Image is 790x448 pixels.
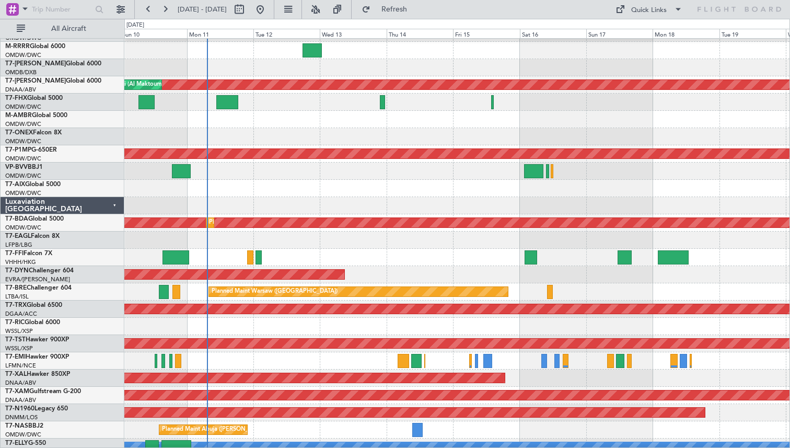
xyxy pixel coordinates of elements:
span: T7-N1960 [5,406,34,412]
a: T7-[PERSON_NAME]Global 6000 [5,78,101,84]
div: Mon 11 [187,29,253,38]
a: T7-XAMGulfstream G-200 [5,388,81,395]
a: T7-EMIHawker 900XP [5,354,69,360]
a: T7-[PERSON_NAME]Global 6000 [5,61,101,67]
span: T7-NAS [5,423,28,429]
button: Refresh [357,1,420,18]
a: OMDW/DWC [5,155,41,163]
div: Mon 18 [653,29,719,38]
a: WSSL/XSP [5,327,33,335]
div: Sat 16 [520,29,586,38]
a: T7-AIXGlobal 5000 [5,181,61,188]
a: T7-P1MPG-650ER [5,147,57,153]
a: WSSL/XSP [5,344,33,352]
a: T7-BREChallenger 604 [5,285,72,291]
a: DGAA/ACC [5,310,37,318]
span: T7-ONEX [5,130,33,136]
a: OMDW/DWC [5,431,41,439]
div: Fri 15 [453,29,519,38]
div: [DATE] [126,21,144,30]
a: T7-ELLYG-550 [5,440,46,446]
div: Quick Links [631,5,667,16]
span: T7-BDA [5,216,28,222]
a: DNMM/LOS [5,413,38,421]
a: LFMN/NCE [5,362,36,370]
a: LTBA/ISL [5,293,29,301]
div: Planned Maint Dubai (Al Maktoum Intl) [209,215,312,231]
a: M-RRRRGlobal 6000 [5,43,65,50]
a: T7-RICGlobal 6000 [5,319,60,326]
a: OMDW/DWC [5,189,41,197]
span: All Aircraft [27,25,110,32]
span: T7-FFI [5,250,24,257]
a: T7-ONEXFalcon 8X [5,130,62,136]
a: T7-DYNChallenger 604 [5,268,74,274]
span: T7-AIX [5,181,25,188]
a: T7-TSTHawker 900XP [5,337,69,343]
span: T7-TRX [5,302,27,308]
a: T7-FFIFalcon 7X [5,250,52,257]
a: T7-NASBBJ2 [5,423,43,429]
a: T7-BDAGlobal 5000 [5,216,64,222]
span: T7-XAL [5,371,27,377]
div: Planned Maint Abuja ([PERSON_NAME] Intl) [162,422,280,438]
span: T7-ELLY [5,440,28,446]
span: T7-XAM [5,388,29,395]
a: T7-EAGLFalcon 8X [5,233,60,239]
a: OMDW/DWC [5,172,41,180]
span: T7-P1MP [5,147,31,153]
a: DNAA/ABV [5,86,36,94]
a: OMDW/DWC [5,224,41,232]
div: Planned Maint Warsaw ([GEOGRAPHIC_DATA]) [212,284,338,300]
span: M-AMBR [5,112,32,119]
span: T7-DYN [5,268,29,274]
div: Thu 14 [387,29,453,38]
a: VHHH/HKG [5,258,36,266]
a: T7-XALHawker 850XP [5,371,70,377]
a: OMDW/DWC [5,120,41,128]
a: EVRA/[PERSON_NAME] [5,275,70,283]
div: Sun 17 [586,29,653,38]
a: T7-FHXGlobal 5000 [5,95,63,101]
button: All Aircraft [11,20,113,37]
div: Wed 13 [320,29,386,38]
a: LFPB/LBG [5,241,32,249]
a: T7-N1960Legacy 650 [5,406,68,412]
a: OMDW/DWC [5,51,41,59]
a: M-AMBRGlobal 5000 [5,112,67,119]
span: T7-TST [5,337,26,343]
span: T7-EAGL [5,233,31,239]
div: Tue 12 [253,29,320,38]
span: T7-RIC [5,319,25,326]
span: M-RRRR [5,43,30,50]
a: T7-TRXGlobal 6500 [5,302,62,308]
span: T7-EMI [5,354,26,360]
span: T7-BRE [5,285,27,291]
a: DNAA/ABV [5,379,36,387]
span: T7-FHX [5,95,27,101]
a: VP-BVVBBJ1 [5,164,43,170]
div: Tue 19 [719,29,786,38]
span: [DATE] - [DATE] [178,5,227,14]
a: DNAA/ABV [5,396,36,404]
div: Sun 10 [120,29,187,38]
a: OMDW/DWC [5,103,41,111]
a: OMDB/DXB [5,68,37,76]
span: VP-BVV [5,164,28,170]
input: Trip Number [32,2,92,17]
span: T7-[PERSON_NAME] [5,78,66,84]
span: Refresh [373,6,416,13]
button: Quick Links [610,1,688,18]
span: T7-[PERSON_NAME] [5,61,66,67]
a: OMDW/DWC [5,137,41,145]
